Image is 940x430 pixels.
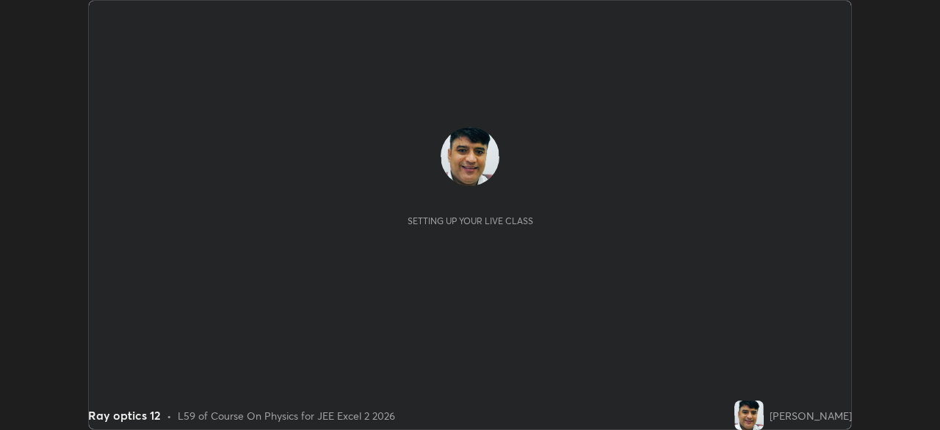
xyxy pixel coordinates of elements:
div: Ray optics 12 [88,406,161,424]
div: Setting up your live class [408,215,533,226]
div: • [167,408,172,423]
div: [PERSON_NAME] [770,408,852,423]
img: 73d9ada1c36b40ac94577590039f5e87.jpg [734,401,764,430]
div: L59 of Course On Physics for JEE Excel 2 2026 [178,408,395,423]
img: 73d9ada1c36b40ac94577590039f5e87.jpg [441,127,499,186]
